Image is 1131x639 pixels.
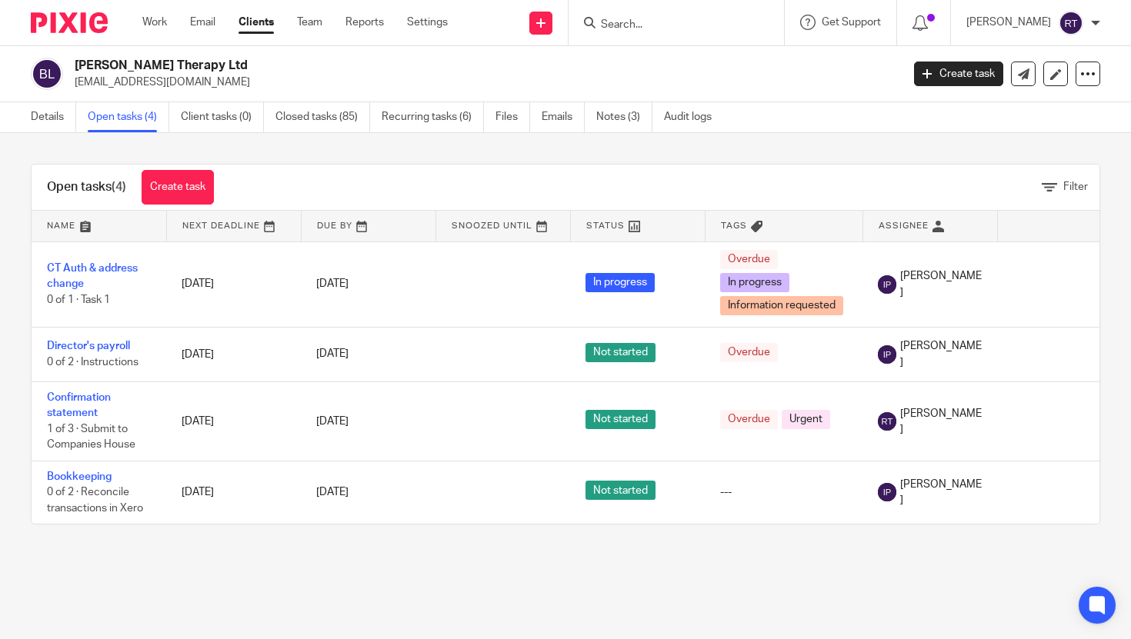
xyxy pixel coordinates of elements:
[316,416,349,427] span: [DATE]
[720,273,789,292] span: In progress
[345,15,384,30] a: Reports
[382,102,484,132] a: Recurring tasks (6)
[31,12,108,33] img: Pixie
[47,357,138,368] span: 0 of 2 · Instructions
[297,15,322,30] a: Team
[47,424,135,451] span: 1 of 3 · Submit to Companies House
[31,58,63,90] img: svg%3E
[316,349,349,360] span: [DATE]
[900,268,982,300] span: [PERSON_NAME]
[586,481,656,500] span: Not started
[316,487,349,498] span: [DATE]
[1063,181,1088,192] span: Filter
[878,275,896,294] img: svg%3E
[47,487,143,514] span: 0 of 2 · Reconcile transactions in Xero
[914,62,1003,86] a: Create task
[75,75,891,90] p: [EMAIL_ADDRESS][DOMAIN_NAME]
[542,102,585,132] a: Emails
[190,15,215,30] a: Email
[166,327,301,381] td: [DATE]
[878,412,896,431] img: svg%3E
[720,343,778,362] span: Overdue
[900,338,982,370] span: [PERSON_NAME]
[166,381,301,461] td: [DATE]
[452,221,532,230] span: Snoozed Until
[275,102,370,132] a: Closed tasks (85)
[75,58,728,74] h2: [PERSON_NAME] Therapy Ltd
[878,483,896,501] img: svg%3E
[47,263,138,289] a: CT Auth & address change
[822,17,881,28] span: Get Support
[47,179,126,195] h1: Open tasks
[782,410,830,429] span: Urgent
[495,102,530,132] a: Files
[586,410,656,429] span: Not started
[47,341,130,351] a: Director's payroll
[47,295,110,305] span: 0 of 1 · Task 1
[88,102,169,132] a: Open tasks (4)
[596,102,652,132] a: Notes (3)
[720,484,847,500] div: ---
[900,477,982,508] span: [PERSON_NAME]
[316,278,349,289] span: [DATE]
[31,102,76,132] a: Details
[599,18,738,32] input: Search
[407,15,448,30] a: Settings
[239,15,274,30] a: Clients
[181,102,264,132] a: Client tasks (0)
[166,461,301,524] td: [DATE]
[720,250,778,269] span: Overdue
[878,345,896,364] img: svg%3E
[720,296,843,315] span: Information requested
[142,170,214,205] a: Create task
[720,410,778,429] span: Overdue
[664,102,723,132] a: Audit logs
[586,221,625,230] span: Status
[721,221,747,230] span: Tags
[112,181,126,193] span: (4)
[586,273,655,292] span: In progress
[586,343,656,362] span: Not started
[966,15,1051,30] p: [PERSON_NAME]
[142,15,167,30] a: Work
[1059,11,1083,35] img: svg%3E
[166,241,301,327] td: [DATE]
[47,471,112,482] a: Bookkeeping
[900,406,982,438] span: [PERSON_NAME]
[47,392,111,418] a: Confirmation statement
